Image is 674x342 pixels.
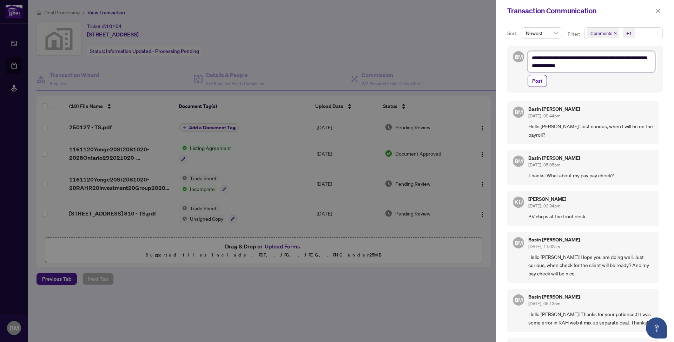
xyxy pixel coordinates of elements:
span: Newest [526,28,558,38]
span: BM [514,157,523,166]
p: Filter: [568,30,581,38]
span: Hello [PERSON_NAME]! Hope you are doing well. Just curious, when check for the client will be rea... [528,253,653,278]
span: Thanks! What about my pay pay check? [528,171,653,179]
div: Transaction Communication [507,6,654,16]
span: [DATE], 02:44pm [528,113,560,118]
span: Comments [590,30,612,37]
h5: Basin [PERSON_NAME] [528,294,580,299]
span: BV chq is at the front desk [528,212,653,220]
button: Post [528,75,547,87]
div: +1 [626,30,632,37]
span: Post [532,75,542,87]
span: close [614,32,617,35]
p: Sort: [507,29,519,37]
h5: [PERSON_NAME] [528,197,566,201]
span: BM [514,296,523,305]
h5: Basin [PERSON_NAME] [528,156,580,160]
span: BM [514,108,523,117]
h5: Basin [PERSON_NAME] [528,107,580,111]
h5: Basin [PERSON_NAME] [528,237,580,242]
button: Open asap [646,317,667,338]
span: [DATE], 06:13pm [528,301,560,306]
span: BM [514,238,523,247]
span: [DATE], 03:34pm [528,203,560,208]
span: Hello [PERSON_NAME]! Thanks for your patience:) It was some error in RAH web it mix up separate d... [528,310,653,327]
span: BM [514,53,523,61]
span: Comments [587,28,619,38]
span: [DATE], 11:02am [528,244,560,249]
span: Hello [PERSON_NAME]! Just curious, when I will be on the payroll? [528,122,653,139]
span: close [656,8,661,13]
span: [DATE], 05:05pm [528,162,560,167]
span: KU [514,197,523,207]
